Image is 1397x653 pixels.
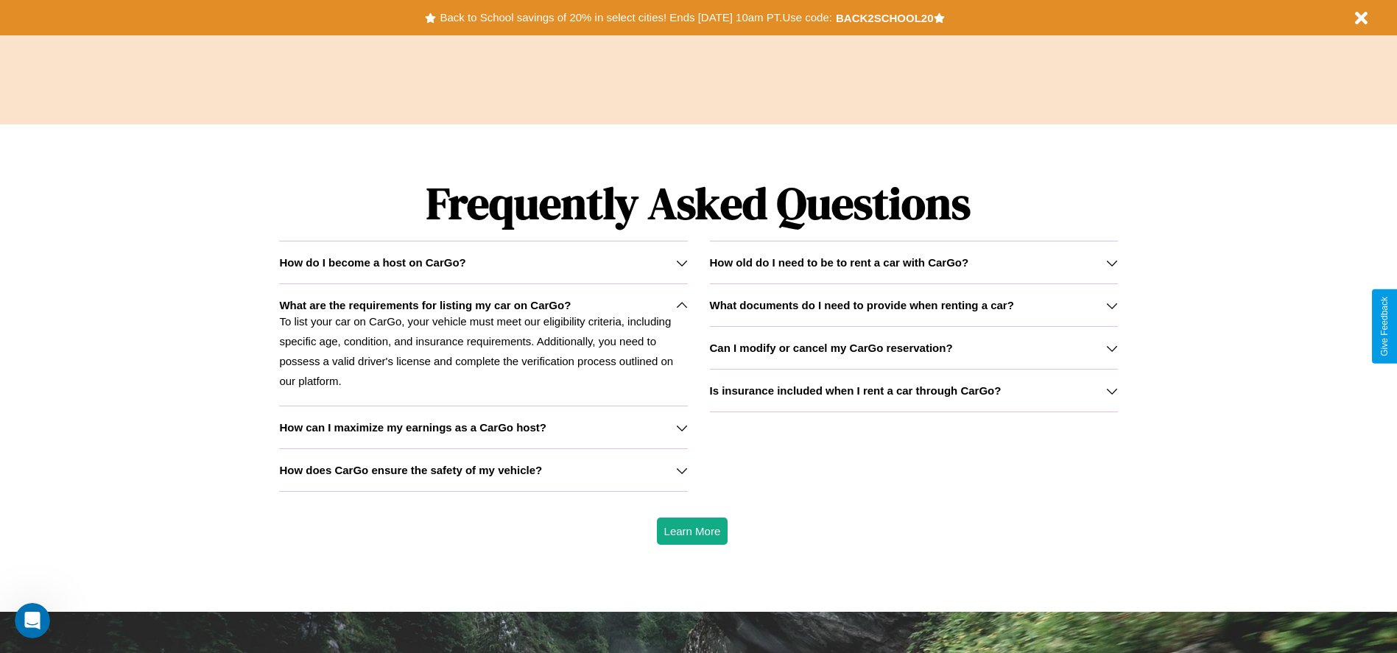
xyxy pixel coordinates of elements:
[279,166,1117,241] h1: Frequently Asked Questions
[836,12,934,24] b: BACK2SCHOOL20
[710,256,969,269] h3: How old do I need to be to rent a car with CarGo?
[1379,297,1390,356] div: Give Feedback
[657,518,728,545] button: Learn More
[15,603,50,638] iframe: Intercom live chat
[279,421,546,434] h3: How can I maximize my earnings as a CarGo host?
[710,342,953,354] h3: Can I modify or cancel my CarGo reservation?
[279,311,687,391] p: To list your car on CarGo, your vehicle must meet our eligibility criteria, including specific ag...
[710,299,1014,311] h3: What documents do I need to provide when renting a car?
[279,299,571,311] h3: What are the requirements for listing my car on CarGo?
[710,384,1002,397] h3: Is insurance included when I rent a car through CarGo?
[279,256,465,269] h3: How do I become a host on CarGo?
[279,464,542,476] h3: How does CarGo ensure the safety of my vehicle?
[436,7,835,28] button: Back to School savings of 20% in select cities! Ends [DATE] 10am PT.Use code:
